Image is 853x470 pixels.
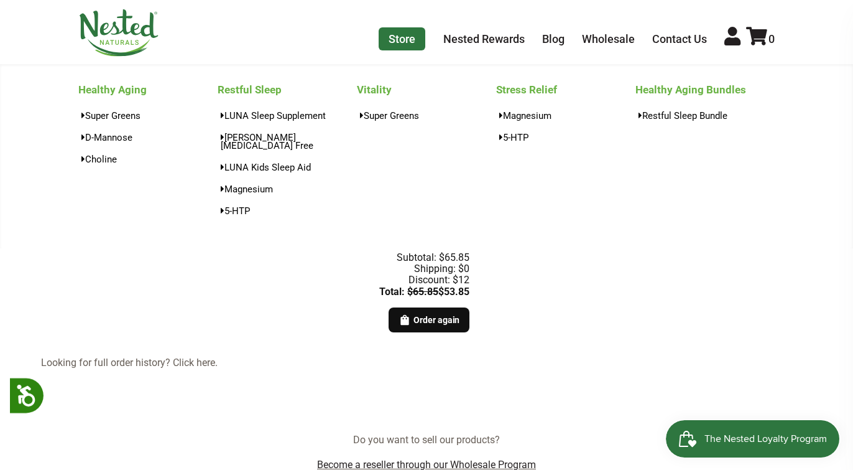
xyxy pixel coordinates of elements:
[414,263,469,275] div: Shipping: $0
[666,420,841,458] iframe: Button to open loyalty program pop-up
[218,158,357,176] a: LUNA Kids Sleep Aid
[496,128,635,146] a: 5-HTP
[379,27,425,50] a: Store
[78,128,218,146] a: D-Mannose
[746,32,775,45] a: 0
[218,202,357,220] a: 5-HTP
[407,286,438,298] s: $65.85
[397,252,469,263] div: Subtotal: $65.85
[78,150,218,168] a: Choline
[357,106,496,125] a: Super Greens
[357,80,496,100] a: Vitality
[496,80,635,100] a: Stress Relief
[218,128,357,154] a: [PERSON_NAME][MEDICAL_DATA] Free
[768,32,775,45] span: 0
[635,106,775,125] a: Restful Sleep Bundle
[218,80,357,100] a: Restful Sleep
[78,9,159,57] img: Nested Naturals
[78,80,218,100] a: Healthy Aging
[379,286,469,298] div: Total: $53.85
[542,32,565,45] a: Blog
[408,275,469,286] div: Discount: $12
[413,313,459,327] span: Order again
[218,180,357,198] a: Magnesium
[582,32,635,45] a: Wholesale
[218,106,357,125] a: LUNA Sleep Supplement
[652,32,707,45] a: Contact Us
[443,32,525,45] a: Nested Rewards
[635,80,775,100] a: Healthy Aging Bundles
[78,106,218,125] a: Super Greens
[389,308,469,332] button: Order again
[496,106,635,125] a: Magnesium
[41,357,484,369] a: Looking for full order history? Click here.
